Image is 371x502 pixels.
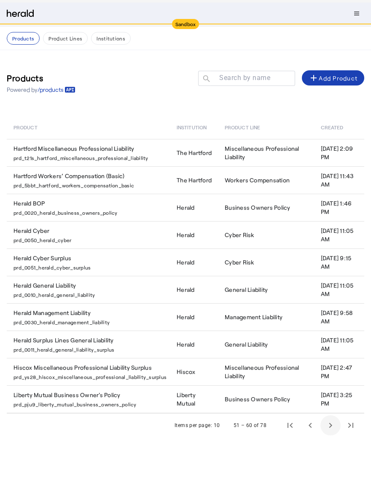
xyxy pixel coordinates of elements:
p: prd_0030_herald_management_liability [13,317,167,326]
div: 51 – 60 of 78 [234,421,266,430]
td: Herald [170,331,218,358]
td: Business Owners Policy [218,385,314,413]
p: prd_0020_herald_business_owners_policy [13,208,167,216]
td: Herald [170,194,218,221]
button: First page [280,415,300,435]
img: Herald Logo [7,10,34,18]
td: Herald Management Liability [7,303,170,331]
td: Herald General Liability [7,276,170,303]
td: [DATE] 11:05 AM [314,331,364,358]
th: Institution [170,115,218,139]
td: Herald Surplus Lines General Liability [7,331,170,358]
div: Items per page: [175,421,212,430]
td: [DATE] 11:05 AM [314,276,364,303]
button: Product Lines [43,32,88,45]
td: Miscellaneous Professional Liability [218,139,314,166]
button: Institutions [91,32,131,45]
button: Add Product [302,70,364,85]
td: Cyber Risk [218,221,314,248]
div: Sandbox [172,19,199,29]
button: Next page [320,415,341,435]
p: prd_0051_herald_cyber_surplus [13,262,167,271]
td: Hiscox [170,358,218,385]
td: [DATE] 11:43 AM [314,166,364,194]
td: [DATE] 1:46 PM [314,194,364,221]
p: prd_0010_herald_general_liability [13,290,167,298]
td: Business Owners Policy [218,194,314,221]
button: Products [7,32,40,45]
a: /products [38,85,75,94]
td: [DATE] 3:25 PM [314,385,364,413]
button: Last page [341,415,361,435]
div: Add Product [309,73,358,83]
p: Powered by [7,85,75,94]
th: Product Line [218,115,314,139]
p: prd_pju9_liberty_mutual_business_owners_policy [13,399,167,408]
td: Liberty Mutual [170,385,218,413]
td: Management Liability [218,303,314,331]
td: [DATE] 2:47 PM [314,358,364,385]
th: Created [314,115,364,139]
td: Herald [170,276,218,303]
td: Hiscox Miscellaneous Professional Liability Surplus [7,358,170,385]
td: [DATE] 9:15 AM [314,248,364,276]
td: Herald Cyber Surplus [7,248,170,276]
button: Previous page [300,415,320,435]
th: Product [7,115,170,139]
mat-icon: add [309,73,319,83]
p: prd_5bbt_hartford_workers_compensation_basic [13,180,167,189]
td: Workers Compensation [218,166,314,194]
td: The Hartford [170,166,218,194]
p: prd_0011_herald_general_liability_surplus [13,344,167,353]
td: Miscellaneous Professional Liability [218,358,314,385]
h3: Products [7,72,75,84]
p: prd_t21s_hartford_miscellaneous_professional_liability [13,153,167,161]
p: prd_0050_herald_cyber [13,235,167,243]
td: Herald [170,221,218,248]
td: [DATE] 9:58 AM [314,303,364,331]
mat-label: Search by name [219,74,270,82]
td: General Liability [218,331,314,358]
td: The Hartford [170,139,218,166]
mat-icon: search [198,74,212,85]
td: General Liability [218,276,314,303]
div: 10 [214,421,220,430]
td: Liberty Mutual Business Owner's Policy [7,385,170,413]
td: Herald [170,303,218,331]
td: Herald BOP [7,194,170,221]
td: Hartford Miscellaneous Professional Liability [7,139,170,166]
td: Herald [170,248,218,276]
td: [DATE] 11:05 AM [314,221,364,248]
td: Cyber Risk [218,248,314,276]
td: Hartford Workers’ Compensation (Basic) [7,166,170,194]
td: [DATE] 2:09 PM [314,139,364,166]
p: prd_ys28_hiscox_miscellaneous_professional_liability_surplus [13,372,167,380]
td: Herald Cyber [7,221,170,248]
